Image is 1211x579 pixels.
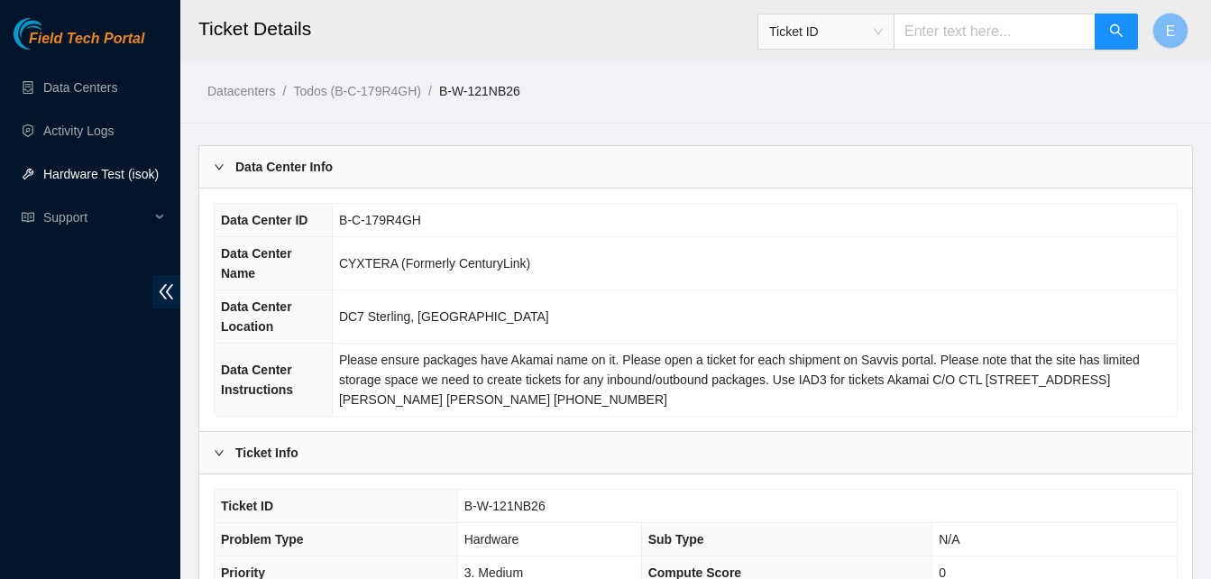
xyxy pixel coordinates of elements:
a: Data Centers [43,80,117,95]
span: Data Center Name [221,246,292,280]
b: Data Center Info [235,157,333,177]
span: double-left [152,275,180,308]
span: read [22,211,34,224]
button: E [1152,13,1188,49]
a: Akamai TechnologiesField Tech Portal [14,32,144,56]
span: Hardware [464,532,519,547]
a: B-W-121NB26 [439,84,520,98]
span: Please ensure packages have Akamai name on it. Please open a ticket for each shipment on Savvis p... [339,353,1140,407]
a: Datacenters [207,84,275,98]
span: Data Center Location [221,299,292,334]
div: Data Center Info [199,146,1192,188]
span: / [428,84,432,98]
span: Data Center Instructions [221,363,293,397]
span: N/A [939,532,959,547]
span: right [214,161,225,172]
span: Data Center ID [221,213,307,227]
a: Hardware Test (isok) [43,167,159,181]
span: Ticket ID [221,499,273,513]
span: B-C-179R4GH [339,213,421,227]
span: CYXTERA (Formerly CenturyLink) [339,256,530,271]
span: right [214,447,225,458]
button: search [1095,14,1138,50]
span: / [282,84,286,98]
img: Akamai Technologies [14,18,91,50]
input: Enter text here... [894,14,1096,50]
div: Ticket Info [199,432,1192,473]
span: Field Tech Portal [29,31,144,48]
span: Ticket ID [769,18,883,45]
a: Activity Logs [43,124,115,138]
a: Todos (B-C-179R4GH) [293,84,421,98]
span: E [1166,20,1176,42]
span: Problem Type [221,532,304,547]
span: Sub Type [648,532,704,547]
span: B-W-121NB26 [464,499,546,513]
span: Support [43,199,150,235]
b: Ticket Info [235,443,298,463]
span: search [1109,23,1124,41]
span: DC7 Sterling, [GEOGRAPHIC_DATA] [339,309,549,324]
